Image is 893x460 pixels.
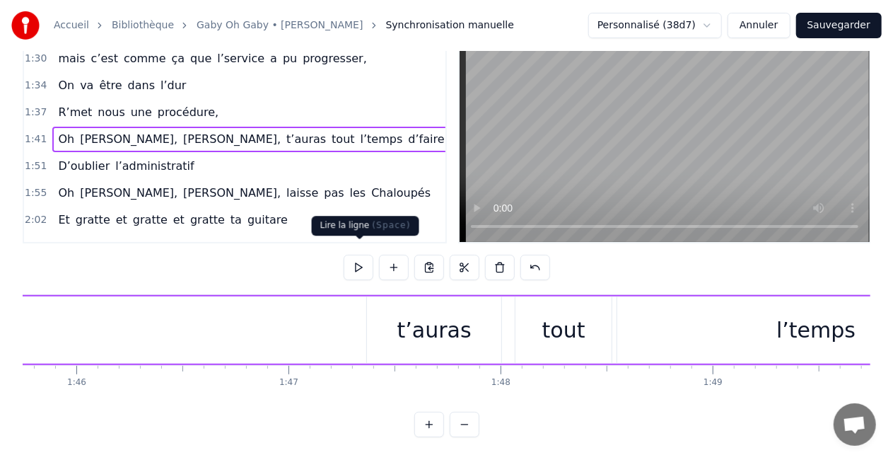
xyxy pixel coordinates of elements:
span: c’est [90,50,119,67]
a: Accueil [54,18,89,33]
span: sans [57,238,86,255]
span: gratte [74,212,112,228]
span: tout [330,131,356,147]
button: Annuler [728,13,790,38]
span: 1:34 [25,79,47,93]
span: On [57,77,76,93]
span: l’dur [159,77,187,93]
div: l’temps [776,314,856,346]
span: une [129,104,153,120]
span: [PERSON_NAME], [78,185,179,201]
span: l’temps [359,131,404,147]
div: 1:48 [491,377,510,389]
nav: breadcrumb [54,18,514,33]
span: [PERSON_NAME], [78,131,179,147]
span: mais [57,50,86,67]
span: 1:30 [25,52,47,66]
span: Et [57,212,71,228]
span: va [78,77,95,93]
span: R’met [57,104,93,120]
div: 1:47 [279,377,298,389]
span: Chaloupés [370,185,432,201]
span: gratte [189,212,226,228]
a: Gaby Oh Gaby • [PERSON_NAME] [197,18,363,33]
span: d’faire [407,131,445,147]
span: Oh [57,185,76,201]
div: 1:46 [67,377,86,389]
span: être [98,77,123,93]
span: 2:07 [25,240,47,254]
span: gratte [132,212,169,228]
div: Lire la ligne [312,216,419,236]
span: [PERSON_NAME], [182,185,282,201]
span: laisse [285,185,320,201]
span: procédure, [156,104,220,120]
button: Sauvegarder [796,13,882,38]
span: ta [229,212,243,228]
span: les [349,185,368,201]
div: 1:49 [704,377,723,389]
div: tout [542,314,585,346]
span: dans [127,77,156,93]
div: t’auras [397,314,472,346]
span: 2:02 [25,213,47,227]
span: 1:37 [25,105,47,120]
span: progresser, [301,50,368,67]
span: [PERSON_NAME], [182,131,282,147]
img: youka [11,11,40,40]
a: Ouvrir le chat [834,403,876,446]
span: a [269,50,279,67]
span: l’administratif [114,158,195,174]
span: Synchronisation manuelle [386,18,515,33]
span: et [172,212,186,228]
span: pas [322,185,345,201]
a: Bibliothèque [112,18,174,33]
span: et [115,212,129,228]
span: t’auras [285,131,327,147]
span: Oh [57,131,76,147]
span: pu [281,50,298,67]
span: 1:51 [25,159,47,173]
span: ça [170,50,187,67]
span: 1:41 [25,132,47,146]
span: 1:55 [25,186,47,200]
span: compter [88,238,139,255]
span: nous [96,104,126,120]
span: guitare [246,212,289,228]
span: comme [122,50,168,67]
span: D’oublier [57,158,111,174]
span: l’service [216,50,266,67]
span: ( Space ) [372,220,410,230]
span: que [189,50,213,67]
